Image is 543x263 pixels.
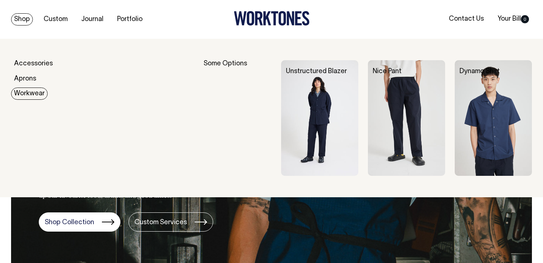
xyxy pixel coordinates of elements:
[41,13,71,25] a: Custom
[495,13,532,25] a: Your Bill0
[78,13,106,25] a: Journal
[368,60,445,176] img: Nice Pant
[11,73,39,85] a: Aprons
[521,15,529,23] span: 0
[129,212,213,232] a: Custom Services
[11,88,48,100] a: Workwear
[286,68,347,75] a: Unstructured Blazer
[281,60,358,176] img: Unstructured Blazer
[114,13,146,25] a: Portfolio
[455,60,532,176] img: Dynamo Shirt
[446,13,487,25] a: Contact Us
[11,13,33,25] a: Shop
[204,60,271,176] div: Some Options
[373,68,402,75] a: Nice Pant
[460,68,500,75] a: Dynamo Shirt
[39,212,120,232] a: Shop Collection
[11,58,56,70] a: Accessories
